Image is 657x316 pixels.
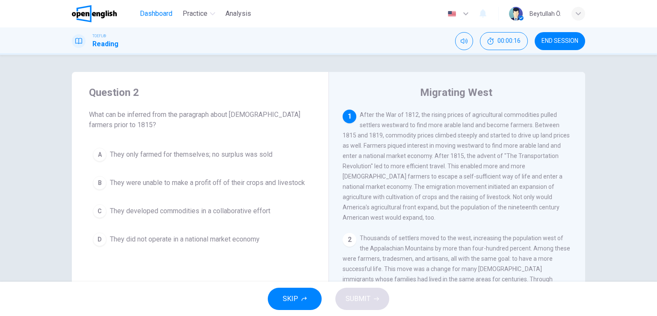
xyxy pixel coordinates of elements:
span: What can be inferred from the paragraph about [DEMOGRAPHIC_DATA] farmers prior to 1815? [89,110,311,130]
span: They only farmed for themselves; no surplus was sold [110,149,272,160]
span: 00:00:16 [497,38,521,45]
img: OpenEnglish logo [72,5,117,22]
span: They were unable to make a profit off of their crops and livestock [110,178,305,188]
div: A [93,148,107,161]
a: OpenEnglish logo [72,5,136,22]
button: CThey developed commodities in a collaborative effort [89,200,311,222]
h4: Question 2 [89,86,311,99]
button: DThey did not operate in a national market economy [89,229,311,250]
div: D [93,233,107,246]
div: Mute [455,32,473,50]
div: C [93,204,107,218]
span: After the War of 1812, the rising prices of agricultural commodities pulled settlers westward to ... [343,111,570,221]
span: They developed commodities in a collaborative effort [110,206,270,216]
button: SKIP [268,288,322,310]
span: They did not operate in a national market economy [110,234,260,244]
button: Dashboard [136,6,176,21]
button: Practice [179,6,219,21]
span: TOEFL® [92,33,106,39]
button: END SESSION [535,32,585,50]
div: Hide [480,32,528,50]
h4: Migrating West [420,86,492,99]
img: en [447,11,457,17]
span: Dashboard [140,9,172,19]
span: SKIP [283,293,298,305]
button: BThey were unable to make a profit off of their crops and livestock [89,172,311,194]
h1: Reading [92,39,118,49]
button: AThey only farmed for themselves; no surplus was sold [89,144,311,165]
span: Analysis [225,9,251,19]
span: Practice [183,9,207,19]
button: 00:00:16 [480,32,528,50]
div: B [93,176,107,190]
div: Beytullah Ö. [530,9,561,19]
div: 1 [343,110,356,123]
span: END SESSION [542,38,578,45]
img: Profile picture [509,7,523,21]
button: Analysis [222,6,255,21]
div: 2 [343,233,356,247]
